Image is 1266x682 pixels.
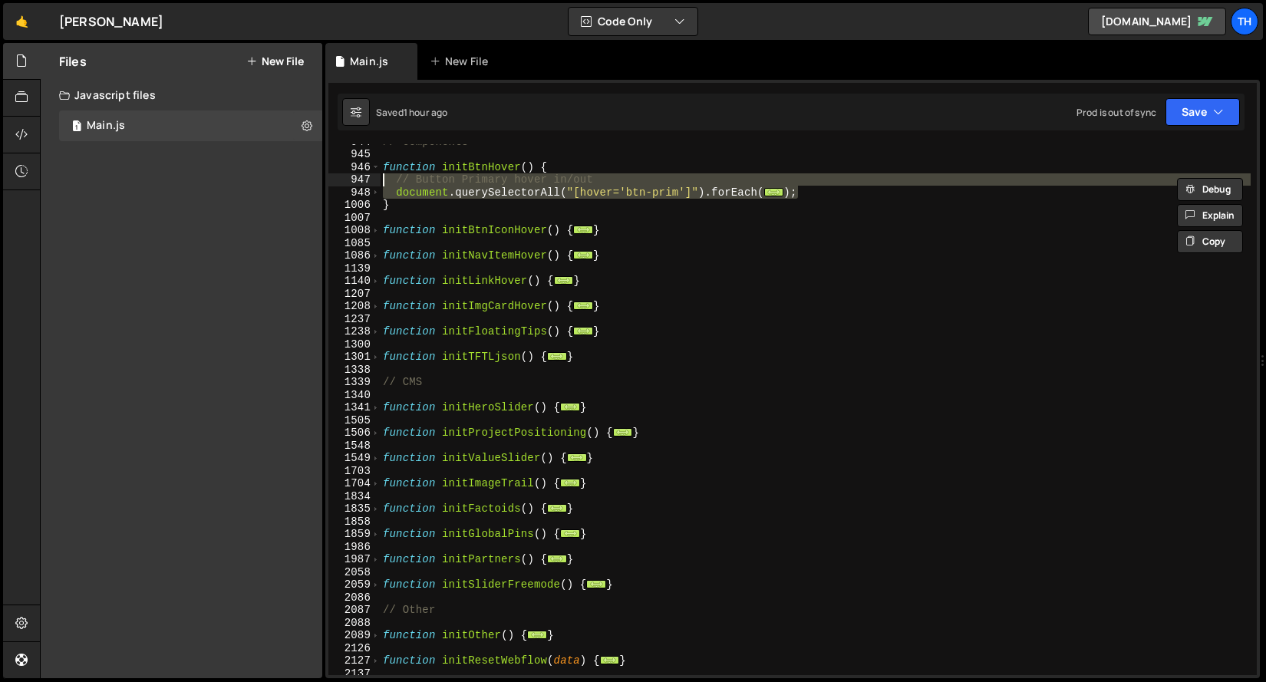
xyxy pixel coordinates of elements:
[328,477,381,490] div: 1704
[561,529,581,538] span: ...
[328,427,381,440] div: 1506
[328,186,381,199] div: 948
[328,376,381,389] div: 1339
[1177,230,1243,253] button: Copy
[328,414,381,427] div: 1505
[328,275,381,288] div: 1140
[764,187,784,196] span: ...
[328,516,381,529] div: 1858
[328,338,381,351] div: 1300
[328,566,381,579] div: 2058
[59,53,87,70] h2: Files
[376,106,447,119] div: Saved
[1088,8,1226,35] a: [DOMAIN_NAME]
[328,288,381,301] div: 1207
[328,654,381,667] div: 2127
[328,212,381,225] div: 1007
[328,604,381,617] div: 2087
[328,642,381,655] div: 2126
[72,121,81,133] span: 1
[554,276,574,285] span: ...
[1231,8,1258,35] a: Th
[1177,178,1243,201] button: Debug
[328,667,381,680] div: 2137
[569,8,697,35] button: Code Only
[328,351,381,364] div: 1301
[328,389,381,402] div: 1340
[3,3,41,40] a: 🤙
[328,591,381,605] div: 2086
[328,325,381,338] div: 1238
[328,313,381,326] div: 1237
[328,199,381,212] div: 1006
[328,440,381,453] div: 1548
[59,110,322,141] div: 16840/46037.js
[328,224,381,237] div: 1008
[328,300,381,313] div: 1208
[430,54,494,69] div: New File
[574,226,594,234] span: ...
[328,490,381,503] div: 1834
[547,352,567,361] span: ...
[328,173,381,186] div: 947
[41,80,322,110] div: Javascript files
[328,502,381,516] div: 1835
[328,541,381,554] div: 1986
[1177,204,1243,227] button: Explain
[404,106,448,119] div: 1 hour ago
[350,54,388,69] div: Main.js
[328,617,381,630] div: 2088
[87,119,125,133] div: Main.js
[1076,106,1156,119] div: Prod is out of sync
[1165,98,1240,126] button: Save
[328,237,381,250] div: 1085
[328,553,381,566] div: 1987
[547,504,567,512] span: ...
[587,580,607,588] span: ...
[561,479,581,487] span: ...
[328,578,381,591] div: 2059
[328,629,381,642] div: 2089
[600,656,620,664] span: ...
[561,403,581,411] span: ...
[328,249,381,262] div: 1086
[528,631,548,639] span: ...
[328,262,381,275] div: 1139
[328,528,381,541] div: 1859
[328,452,381,465] div: 1549
[59,12,163,31] div: [PERSON_NAME]
[328,364,381,377] div: 1338
[613,428,633,437] span: ...
[328,161,381,174] div: 946
[574,301,594,310] span: ...
[328,148,381,161] div: 945
[328,401,381,414] div: 1341
[246,55,304,68] button: New File
[574,327,594,335] span: ...
[547,555,567,563] span: ...
[328,465,381,478] div: 1703
[567,453,587,462] span: ...
[574,251,594,259] span: ...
